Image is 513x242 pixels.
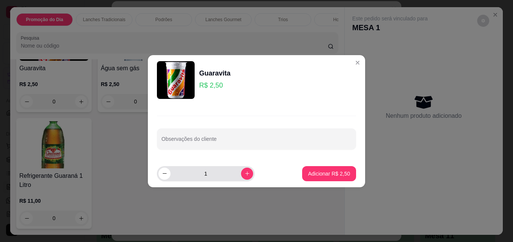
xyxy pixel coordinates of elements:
[199,68,230,79] div: Guaravita
[161,138,352,146] input: Observações do cliente
[199,80,230,91] p: R$ 2,50
[241,168,253,180] button: increase-product-quantity
[157,61,195,99] img: product-image
[158,168,170,180] button: decrease-product-quantity
[352,57,364,69] button: Close
[302,166,356,181] button: Adicionar R$ 2,50
[308,170,350,177] p: Adicionar R$ 2,50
